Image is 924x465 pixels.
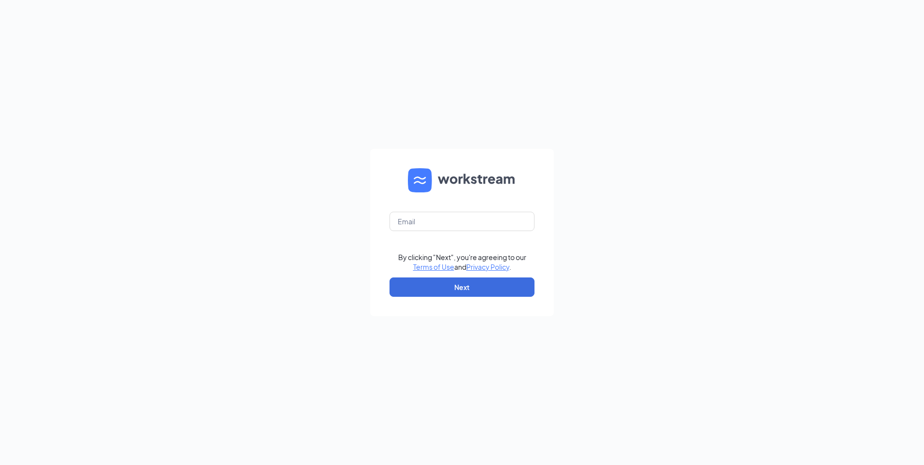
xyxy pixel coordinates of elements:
input: Email [390,212,534,231]
a: Terms of Use [413,262,454,271]
div: By clicking "Next", you're agreeing to our and . [398,252,526,272]
a: Privacy Policy [466,262,509,271]
button: Next [390,277,534,297]
img: WS logo and Workstream text [408,168,516,192]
